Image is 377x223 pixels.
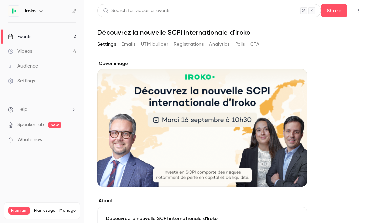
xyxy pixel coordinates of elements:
button: Analytics [209,39,230,50]
button: Share [321,4,347,17]
div: Videos [8,48,32,55]
label: About [97,197,307,204]
a: Manage [59,208,76,213]
span: Help [17,106,27,113]
button: Settings [97,39,116,50]
h1: Découvrez la nouvelle SCPI internationale d'Iroko [97,28,364,36]
button: CTA [250,39,259,50]
button: Emails [121,39,135,50]
span: Plan usage [34,208,55,213]
li: help-dropdown-opener [8,106,76,113]
button: UTM builder [141,39,168,50]
button: Registrations [174,39,204,50]
span: Premium [8,207,30,215]
button: Polls [235,39,245,50]
div: Settings [8,78,35,84]
div: Search for videos or events [103,7,170,14]
label: Cover image [97,60,307,67]
div: Events [8,33,31,40]
p: Découvrez la nouvelle SCPI internationale d'Iroko [106,215,299,222]
span: What's new [17,136,43,143]
img: Iroko [8,6,19,16]
section: Cover image [97,60,307,187]
a: SpeakerHub [17,121,44,128]
div: Audience [8,63,38,70]
span: new [48,122,61,128]
h6: Iroko [25,8,36,14]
